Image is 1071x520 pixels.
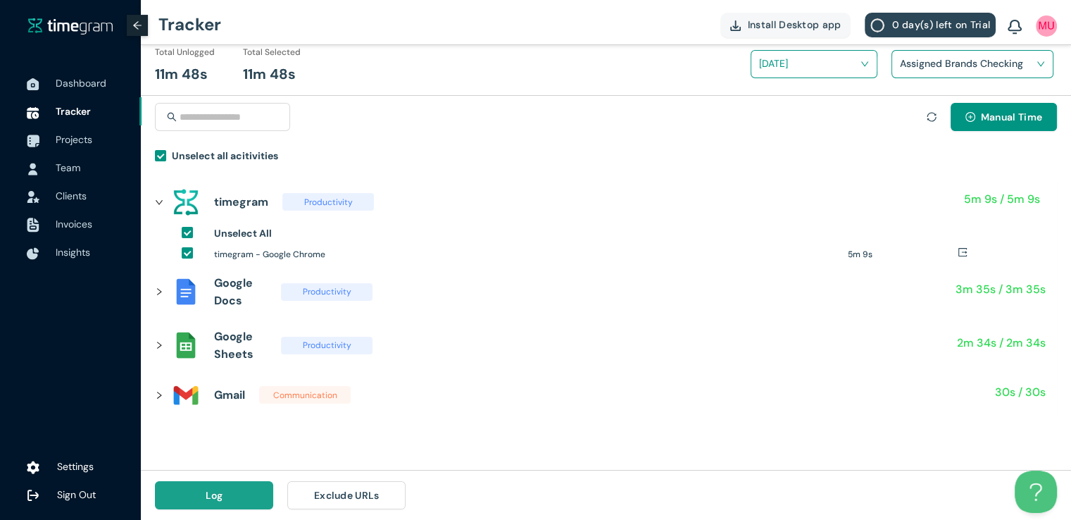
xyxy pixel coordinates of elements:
[1036,16,1057,37] img: UserIcon
[243,46,301,59] h1: Total Selected
[282,193,374,211] span: Productivity
[172,148,278,163] h1: Unselect all acitivities
[27,106,39,119] img: TimeTrackerIcon
[56,218,92,230] span: Invoices
[155,63,208,85] h1: 11m 48s
[981,109,1042,125] span: Manual Time
[206,488,223,503] span: Log
[56,77,106,89] span: Dashboard
[314,488,380,503] span: Exclude URLs
[951,103,1057,131] button: plus-circleManual Time
[214,386,245,404] h1: Gmail
[214,248,837,261] h1: timegram - Google Chrome
[720,13,851,37] button: Install Desktop app
[172,278,200,306] img: assets%2Ficons%2Fdocs_official.png
[214,225,272,241] h1: Unselect All
[172,331,200,359] img: assets%2Ficons%2Fsheets_official.png
[964,190,1040,208] h1: 5m 9s / 5m 9s
[27,191,39,203] img: InvoiceIcon
[287,481,406,509] button: Exclude URLs
[214,274,267,309] h1: Google Docs
[281,337,372,354] span: Productivity
[865,13,996,37] button: 0 day(s) left on Trial
[155,391,163,400] span: right
[965,112,975,123] span: plus-circle
[28,17,113,34] img: timegram
[27,163,39,175] img: UserIcon
[214,193,268,211] h1: timegram
[259,386,351,404] span: Communication
[27,247,39,260] img: InsightsIcon
[132,20,142,30] span: arrow-left
[27,460,39,474] img: settings.78e04af822cf15d41b38c81147b09f22.svg
[57,460,94,473] span: Settings
[56,161,80,174] span: Team
[243,63,296,85] h1: 11m 48s
[28,17,113,35] a: timegram
[891,17,990,32] span: 0 day(s) left on Trial
[155,198,163,206] span: right
[172,188,200,216] img: assets%2Ficons%2Ftg.png
[995,383,1046,401] h1: 30s / 30s
[155,46,215,59] h1: Total Unlogged
[27,78,39,91] img: DashboardIcon
[27,218,39,233] img: InvoiceIcon
[57,488,96,501] span: Sign Out
[158,4,221,46] h1: Tracker
[958,247,967,257] span: export
[56,190,87,202] span: Clients
[172,381,200,409] img: assets%2Ficons%2Ficons8-gmail-240.png
[900,53,1065,74] h1: Assigned Brands Checking
[167,112,177,122] span: search
[56,246,90,259] span: Insights
[155,287,163,296] span: right
[281,283,372,301] span: Productivity
[748,17,841,32] span: Install Desktop app
[56,105,91,118] span: Tracker
[27,489,39,502] img: logOut.ca60ddd252d7bab9102ea2608abe0238.svg
[56,133,92,146] span: Projects
[956,280,1046,298] h1: 3m 35s / 3m 35s
[730,20,741,31] img: DownloadApp
[155,341,163,349] span: right
[1008,20,1022,35] img: BellIcon
[848,248,958,261] h1: 5m 9s
[155,481,273,509] button: Log
[927,112,937,122] span: sync
[957,334,1046,352] h1: 2m 34s / 2m 34s
[1015,471,1057,513] iframe: Toggle Customer Support
[27,135,39,147] img: ProjectIcon
[214,328,267,363] h1: Google Sheets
